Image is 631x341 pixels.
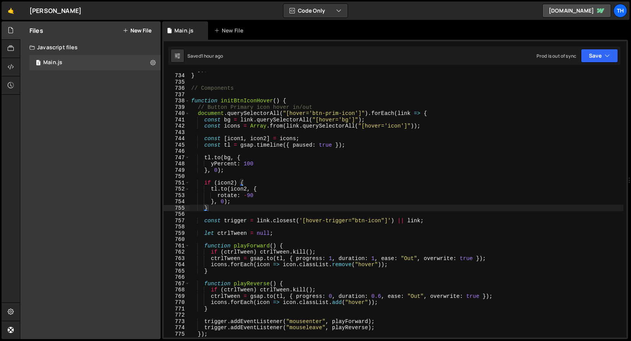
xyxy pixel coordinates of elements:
div: 757 [164,218,190,224]
div: Main.js [174,27,194,34]
div: 769 [164,293,190,300]
div: 739 [164,104,190,111]
span: 1 [36,60,41,66]
div: 770 [164,299,190,306]
div: 763 [164,255,190,262]
button: Code Only [283,4,348,18]
div: Saved [187,53,223,59]
button: Save [581,49,618,63]
div: 749 [164,167,190,174]
div: 774 [164,325,190,331]
a: 🤙 [2,2,20,20]
div: 737 [164,92,190,98]
div: 741 [164,117,190,123]
div: 764 [164,262,190,268]
div: [PERSON_NAME] [29,6,81,15]
div: 765 [164,268,190,275]
div: 740 [164,110,190,117]
div: 772 [164,312,190,318]
div: 756 [164,211,190,218]
div: 766 [164,274,190,281]
div: 748 [164,161,190,167]
div: 745 [164,142,190,149]
div: 742 [164,123,190,129]
div: 762 [164,249,190,255]
div: 773 [164,318,190,325]
div: 734 [164,73,190,79]
div: 1 hour ago [201,53,223,59]
a: [DOMAIN_NAME] [542,4,611,18]
div: New File [214,27,246,34]
div: Prod is out of sync [537,53,576,59]
div: Javascript files [20,40,161,55]
div: 761 [164,243,190,249]
div: 771 [164,306,190,312]
h2: Files [29,26,43,35]
div: 758 [164,224,190,230]
a: Th [613,4,627,18]
div: Main.js [43,59,62,66]
div: 746 [164,148,190,155]
div: 768 [164,287,190,293]
div: 752 [164,186,190,192]
div: 755 [164,205,190,212]
div: 743 [164,129,190,136]
div: 747 [164,155,190,161]
div: 753 [164,192,190,199]
div: 759 [164,230,190,237]
button: New File [123,27,151,34]
div: 744 [164,136,190,142]
div: 736 [164,85,190,92]
div: 754 [164,199,190,205]
div: 760 [164,236,190,243]
div: 750 [164,173,190,180]
div: 16840/46037.js [29,55,161,70]
div: 767 [164,281,190,287]
div: 775 [164,331,190,338]
div: 735 [164,79,190,86]
div: 738 [164,98,190,104]
div: 751 [164,180,190,186]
